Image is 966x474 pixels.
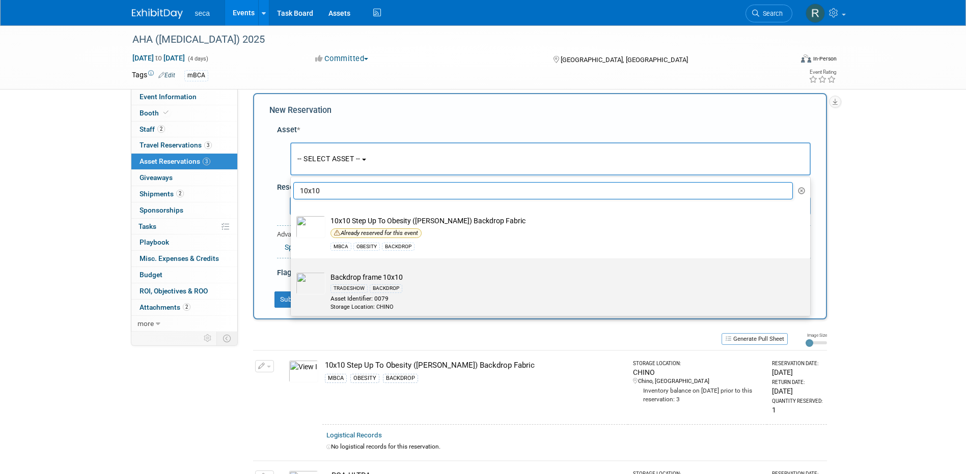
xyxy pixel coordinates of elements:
div: Chino, [GEOGRAPHIC_DATA] [633,377,763,386]
img: Format-Inperson.png [801,54,811,63]
td: Personalize Event Tab Strip [199,332,217,345]
a: Asset Reservations3 [131,154,237,169]
a: Tasks [131,219,237,234]
span: Attachments [140,303,190,311]
span: Sponsorships [140,206,183,214]
a: Staff2 [131,122,237,137]
div: Already reserved for this event [330,228,422,238]
span: seca [195,9,210,17]
a: Giveaways [131,170,237,186]
div: MBCA [325,374,347,383]
div: BACKDROP [382,243,415,251]
div: 1 [772,405,822,415]
a: Logistical Records [326,431,382,439]
span: Travel Reservations [140,141,212,149]
div: OBESITY [350,374,379,383]
div: AHA ([MEDICAL_DATA]) 2025 [129,31,777,49]
div: CHINO [633,367,763,377]
a: Booth [131,105,237,121]
span: ROI, Objectives & ROO [140,287,208,295]
a: Shipments2 [131,186,237,202]
div: Reservation Date: [772,360,822,367]
a: Budget [131,267,237,283]
a: Attachments2 [131,300,237,315]
div: Inventory balance on [DATE] prior to this reservation: 3 [633,386,763,404]
div: mBCA [184,70,208,81]
a: Edit [158,72,175,79]
span: Flag: [277,268,293,277]
div: BACKDROP [383,374,418,383]
span: [DATE] [DATE] [132,53,185,63]
div: Storage Location: [633,360,763,367]
input: Search Assets... [293,182,793,199]
button: -- SELECT ASSET -- [290,142,811,175]
i: Booth reservation complete [163,110,169,115]
div: Image Size [806,332,827,338]
div: In-Person [813,55,837,63]
span: Booth [140,109,171,117]
span: Staff [140,125,165,133]
div: Asset Identifier: 0079 [330,294,790,303]
span: Tasks [139,222,156,230]
div: Event Format [732,53,837,68]
span: Shipments [140,190,184,198]
span: Giveaways [140,173,173,182]
span: 3 [204,141,212,149]
div: Event Rating [809,70,836,75]
span: New Reservation [269,105,332,115]
td: Backdrop frame 10x10 [325,272,790,311]
div: Quantity Reserved: [772,398,822,405]
div: OBESITY [353,243,380,251]
span: Asset Reservations [140,157,210,165]
a: Playbook [131,234,237,250]
span: 2 [183,303,190,311]
a: more [131,316,237,332]
a: Event Information [131,89,237,105]
div: [DATE] [772,386,822,396]
button: Committed [312,53,372,64]
span: 3 [203,158,210,165]
a: Search [746,5,792,22]
td: Tags [132,70,175,81]
span: 2 [157,125,165,133]
img: ExhibitDay [132,9,183,19]
span: Search [759,10,783,17]
a: Travel Reservations3 [131,137,237,153]
button: Submit [274,291,308,308]
div: No logistical records for this reservation. [326,442,823,451]
span: to [154,54,163,62]
span: Misc. Expenses & Credits [140,254,219,262]
a: ROI, Objectives & ROO [131,283,237,299]
img: Rachel Jordan [806,4,825,23]
span: (4 days) [187,55,208,62]
a: Misc. Expenses & Credits [131,251,237,266]
div: Asset [277,125,811,135]
div: BACKDROP [370,284,402,292]
span: more [137,319,154,328]
span: Playbook [140,238,169,246]
div: MBCA [330,243,351,251]
div: 10x10 Step Up To Obesity ([PERSON_NAME]) Backdrop Fabric [325,360,624,371]
td: Toggle Event Tabs [216,332,237,345]
div: Return Date: [772,379,822,386]
td: 10x10 Step Up To Obesity ([PERSON_NAME]) Backdrop Fabric [325,216,790,252]
span: 2 [176,190,184,197]
span: Budget [140,271,162,279]
span: Event Information [140,93,197,101]
div: Storage Location: CHINO [330,303,790,311]
div: Reservation Notes [277,182,811,193]
a: Specify Shipping Logistics Category [285,243,397,251]
div: Advanced Options [277,230,811,240]
span: -- SELECT ASSET -- [297,155,361,163]
div: TRADESHOW [330,284,368,292]
a: Sponsorships [131,202,237,218]
div: [DATE] [772,367,822,377]
img: View Images [289,360,318,382]
span: [GEOGRAPHIC_DATA], [GEOGRAPHIC_DATA] [561,56,688,64]
button: Generate Pull Sheet [722,333,788,345]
